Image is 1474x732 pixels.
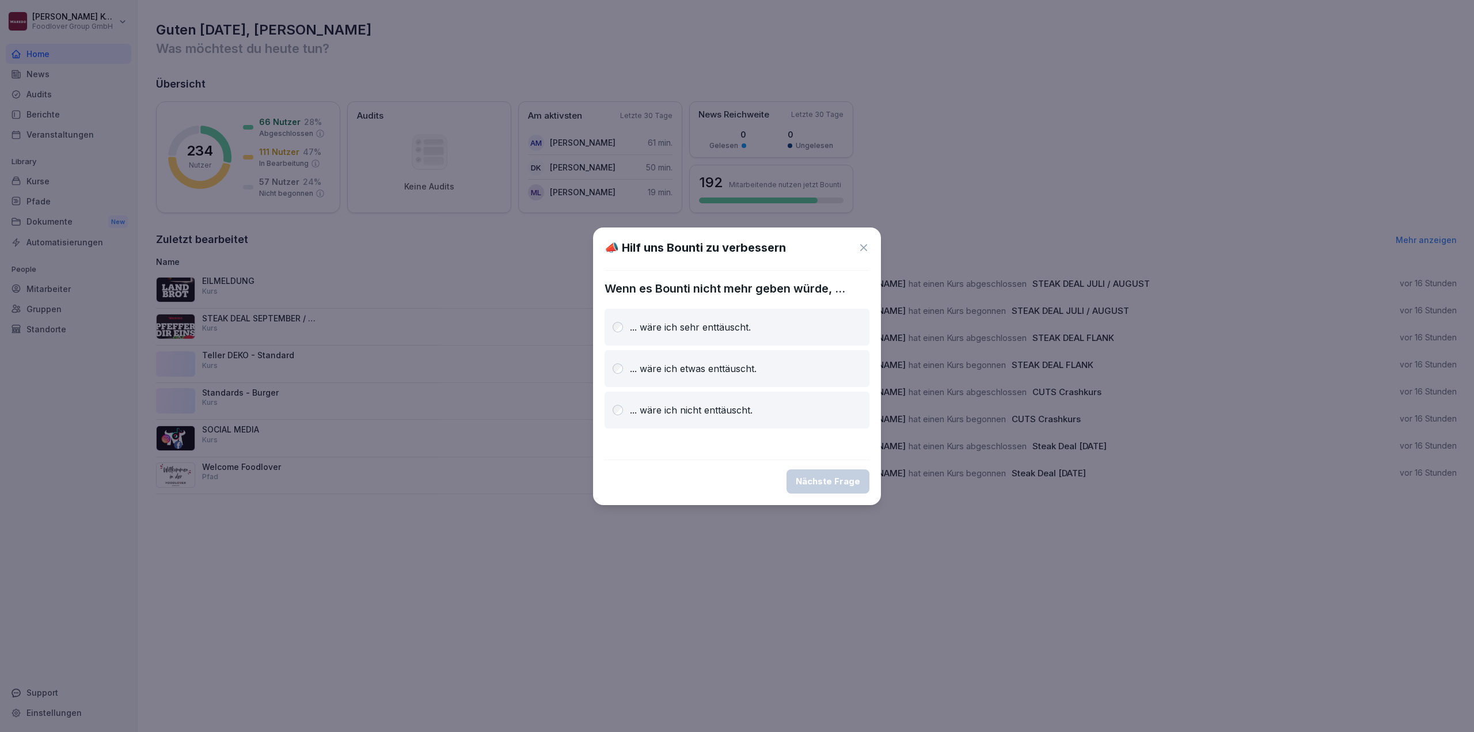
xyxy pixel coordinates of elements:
h1: 📣 Hilf uns Bounti zu verbessern [605,239,786,256]
p: ... wäre ich nicht enttäuscht. [630,403,753,417]
p: ... wäre ich sehr enttäuscht. [630,320,751,334]
p: Wenn es Bounti nicht mehr geben würde, ... [605,280,869,297]
button: Nächste Frage [787,469,869,494]
div: Nächste Frage [796,475,860,488]
p: ... wäre ich etwas enttäuscht. [630,362,757,376]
